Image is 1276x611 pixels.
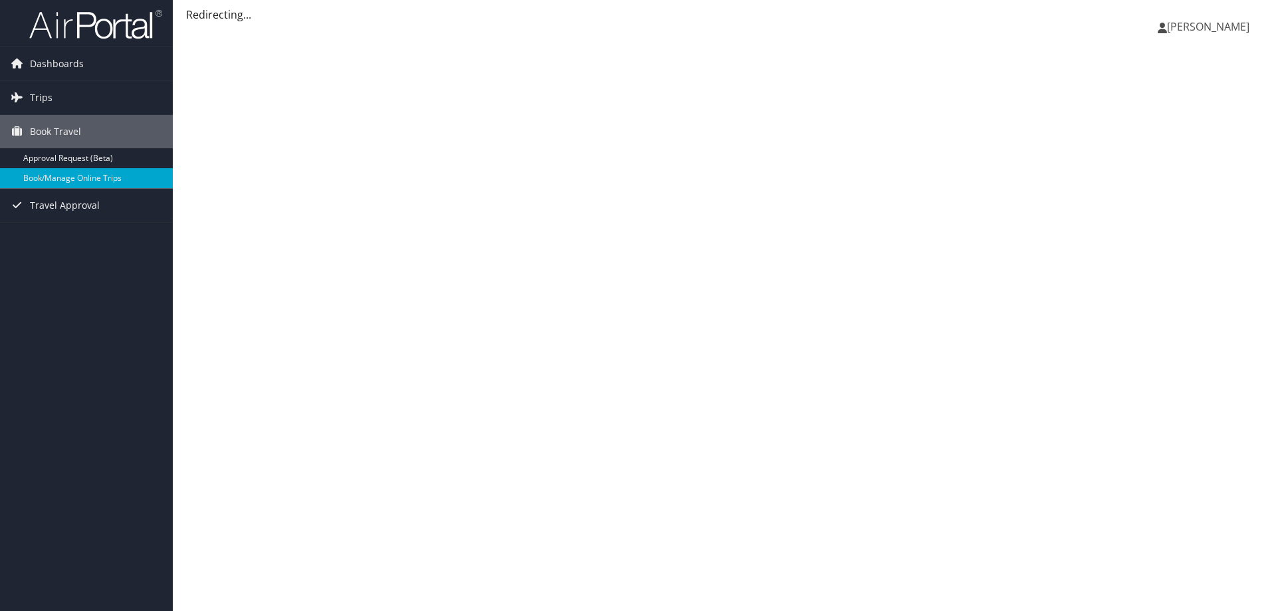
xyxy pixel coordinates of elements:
[30,115,81,148] span: Book Travel
[30,81,53,114] span: Trips
[1158,7,1263,47] a: [PERSON_NAME]
[30,47,84,80] span: Dashboards
[1167,19,1249,34] span: [PERSON_NAME]
[29,9,162,40] img: airportal-logo.png
[30,189,100,222] span: Travel Approval
[186,7,1263,23] div: Redirecting...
